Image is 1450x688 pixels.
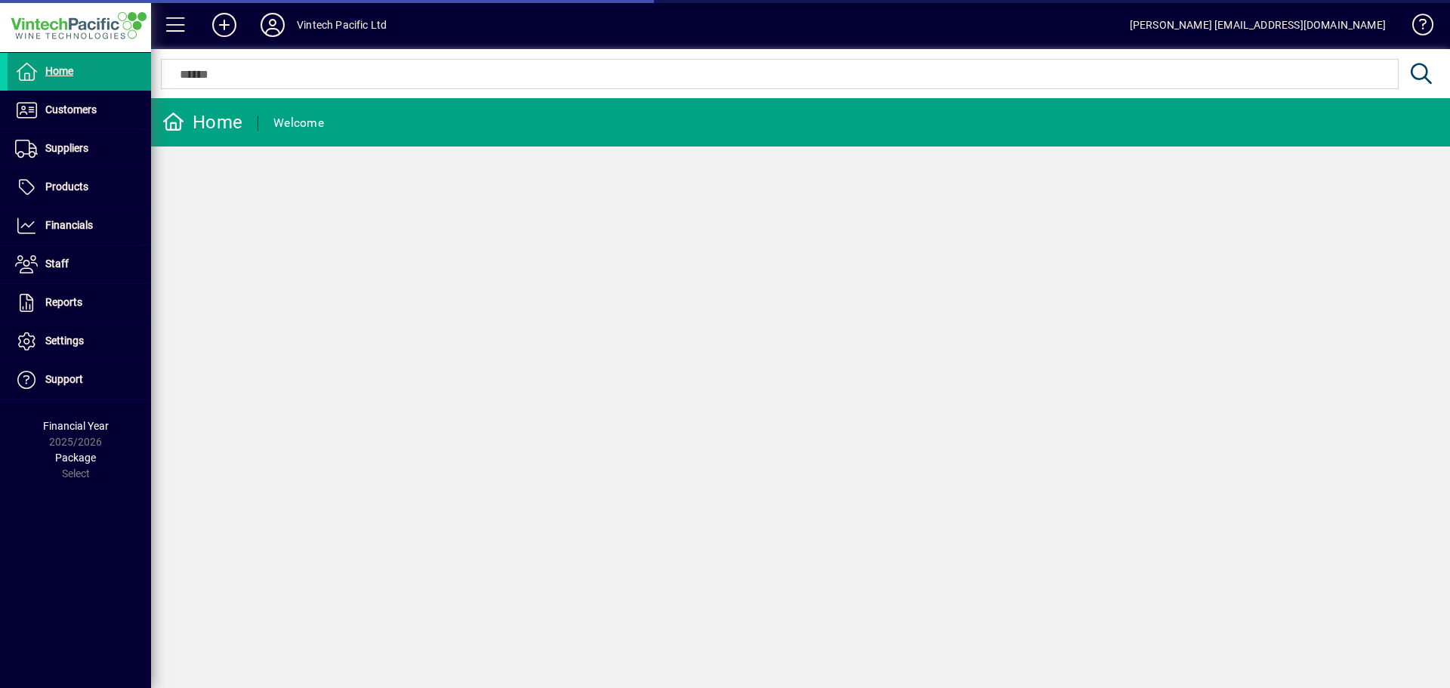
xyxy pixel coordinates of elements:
div: Home [162,110,242,134]
a: Settings [8,322,151,360]
span: Support [45,373,83,385]
div: [PERSON_NAME] [EMAIL_ADDRESS][DOMAIN_NAME] [1130,13,1386,37]
span: Customers [45,103,97,116]
span: Staff [45,258,69,270]
span: Home [45,65,73,77]
a: Knowledge Base [1401,3,1431,52]
a: Support [8,361,151,399]
span: Reports [45,296,82,308]
span: Financials [45,219,93,231]
span: Suppliers [45,142,88,154]
a: Financials [8,207,151,245]
a: Products [8,168,151,206]
span: Package [55,452,96,464]
span: Products [45,180,88,193]
span: Financial Year [43,420,109,432]
a: Customers [8,91,151,129]
div: Welcome [273,111,324,135]
a: Staff [8,245,151,283]
div: Vintech Pacific Ltd [297,13,387,37]
button: Add [200,11,248,39]
span: Settings [45,335,84,347]
a: Reports [8,284,151,322]
a: Suppliers [8,130,151,168]
button: Profile [248,11,297,39]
